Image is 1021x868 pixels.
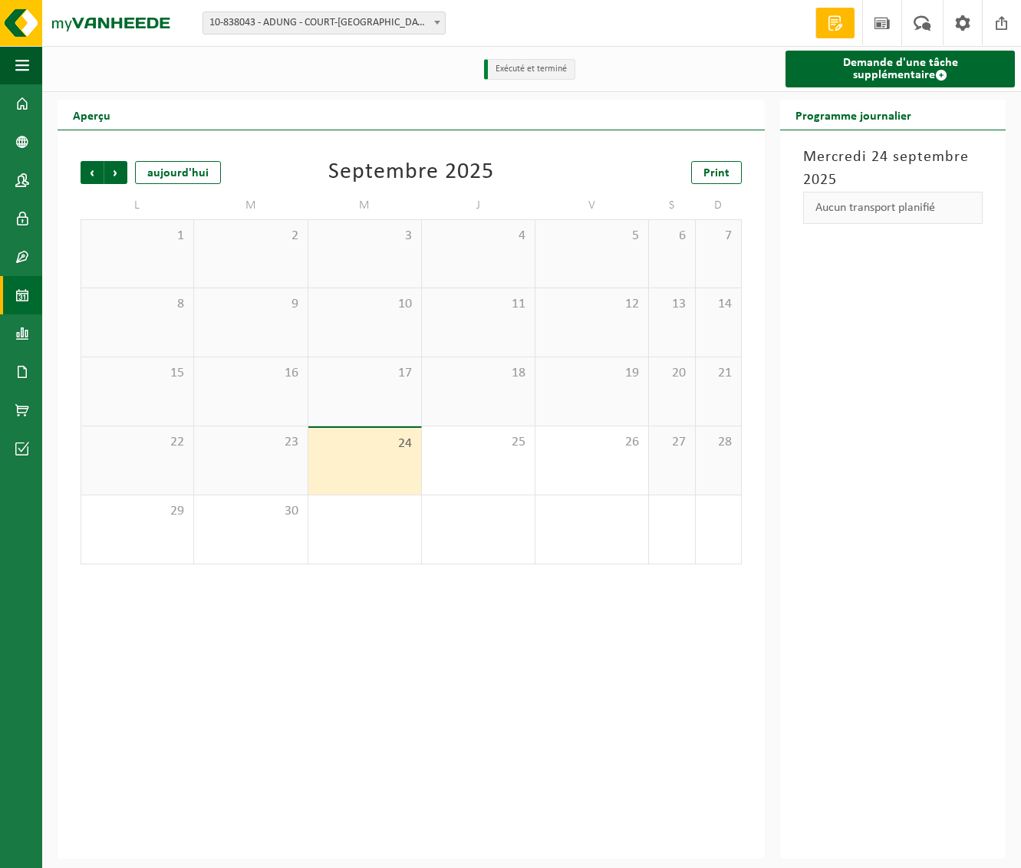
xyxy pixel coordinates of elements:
[89,503,186,520] span: 29
[543,365,641,382] span: 19
[316,296,413,313] span: 10
[308,192,422,219] td: M
[8,834,256,868] iframe: chat widget
[81,161,104,184] span: Précédent
[202,296,299,313] span: 9
[649,192,695,219] td: S
[430,228,527,245] span: 4
[202,228,299,245] span: 2
[202,503,299,520] span: 30
[803,192,983,224] div: Aucun transport planifié
[89,434,186,451] span: 22
[316,228,413,245] span: 3
[316,365,413,382] span: 17
[81,192,194,219] td: L
[696,192,742,219] td: D
[543,228,641,245] span: 5
[703,296,733,313] span: 14
[328,161,494,184] div: Septembre 2025
[703,434,733,451] span: 28
[786,51,1015,87] a: Demande d'une tâche supplémentaire
[89,228,186,245] span: 1
[543,434,641,451] span: 26
[194,192,308,219] td: M
[803,146,983,192] h3: Mercredi 24 septembre 2025
[543,296,641,313] span: 12
[135,161,221,184] div: aujourd'hui
[89,365,186,382] span: 15
[703,365,733,382] span: 21
[203,12,445,34] span: 10-838043 - ADUNG - COURT-SAINT-ETIENNE
[703,167,730,179] span: Print
[484,59,575,80] li: Exécuté et terminé
[535,192,649,219] td: V
[104,161,127,184] span: Suivant
[657,434,687,451] span: 27
[202,434,299,451] span: 23
[430,365,527,382] span: 18
[430,296,527,313] span: 11
[657,228,687,245] span: 6
[316,436,413,452] span: 24
[657,365,687,382] span: 20
[430,434,527,451] span: 25
[202,365,299,382] span: 16
[691,161,742,184] a: Print
[703,228,733,245] span: 7
[203,12,446,35] span: 10-838043 - ADUNG - COURT-SAINT-ETIENNE
[657,296,687,313] span: 13
[89,296,186,313] span: 8
[58,100,126,130] h2: Aperçu
[780,100,927,130] h2: Programme journalier
[422,192,535,219] td: J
